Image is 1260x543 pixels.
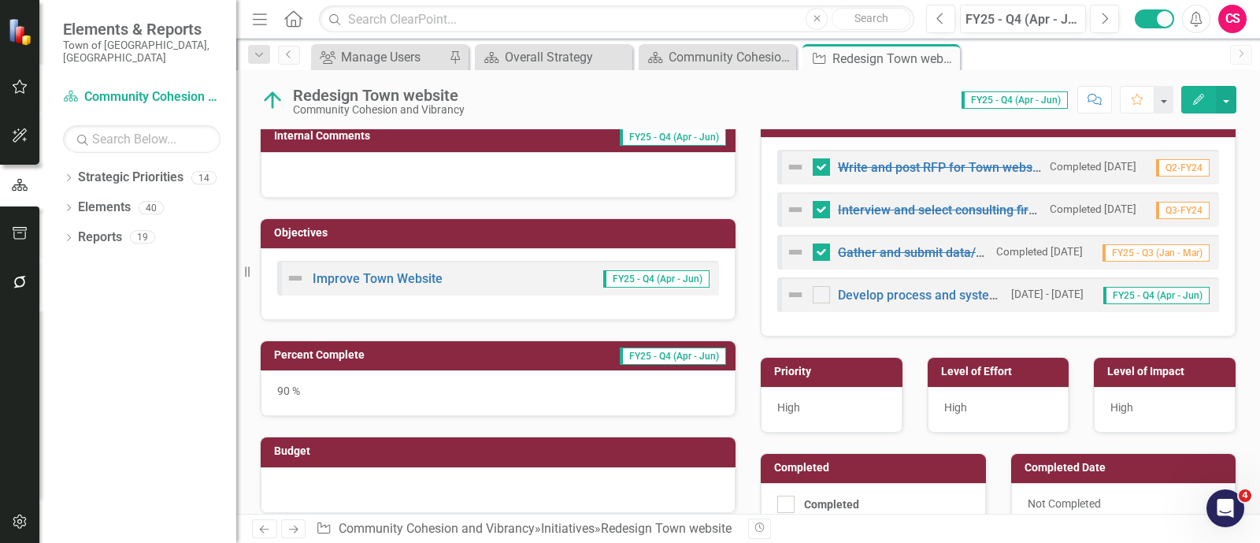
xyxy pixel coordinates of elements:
[643,47,792,67] a: Community Cohesion and Vibrancy
[965,10,1080,29] div: FY25 - Q4 (Apr - Jun)
[1011,483,1236,529] div: Not Completed
[7,17,36,46] img: ClearPoint Strategy
[78,199,131,217] a: Elements
[1107,366,1228,377] h3: Level of Impact
[274,130,487,142] h3: Internal Comments
[505,47,628,67] div: Overall Strategy
[1206,489,1244,527] iframe: Intercom live chat
[786,243,805,262] img: Not Defined
[620,128,726,146] span: FY25 - Q4 (Apr - Jun)
[139,201,164,214] div: 40
[1050,159,1136,174] small: Completed [DATE]
[669,47,792,67] div: Community Cohesion and Vibrancy
[339,521,535,536] a: Community Cohesion and Vibrancy
[293,104,465,116] div: Community Cohesion and Vibrancy
[63,39,220,65] small: Town of [GEOGRAPHIC_DATA], [GEOGRAPHIC_DATA]
[1011,287,1084,302] small: [DATE] - [DATE]
[316,520,736,538] div: » »
[78,169,183,187] a: Strategic Priorities
[63,125,220,153] input: Search Below...
[620,348,726,365] span: FY25 - Q4 (Apr - Jun)
[832,49,956,69] div: Redesign Town website
[786,285,805,304] img: Not Defined
[960,5,1086,33] button: FY25 - Q4 (Apr - Jun)
[315,47,445,67] a: Manage Users
[777,401,800,414] span: High
[293,87,465,104] div: Redesign Town website
[941,366,1062,377] h3: Level of Effort
[996,244,1083,259] small: Completed [DATE]
[1218,5,1247,33] button: CS
[274,227,728,239] h3: Objectives
[962,91,1068,109] span: FY25 - Q4 (Apr - Jun)
[274,445,728,457] h3: Budget
[286,269,305,288] img: Not Defined
[786,200,805,219] img: Not Defined
[78,229,122,247] a: Reports
[274,349,481,361] h3: Percent Complete
[774,366,895,377] h3: Priority
[130,231,155,244] div: 19
[1025,462,1228,474] h3: Completed Date
[1110,401,1133,414] span: High
[191,171,217,184] div: 14
[260,87,285,113] img: On Target
[854,12,888,24] span: Search
[944,401,967,414] span: High
[838,245,1104,260] a: Gather and submit data/updates to consultants
[479,47,628,67] a: Overall Strategy
[63,88,220,106] a: Community Cohesion and Vibrancy
[541,521,595,536] a: Initiatives
[786,158,805,177] img: Not Defined
[63,20,220,39] span: Elements & Reports
[1239,489,1251,502] span: 4
[1103,287,1210,304] span: FY25 - Q4 (Apr - Jun)
[838,160,1088,175] a: Write and post RFP for Town website design
[1156,202,1210,219] span: Q3-FY24
[832,8,910,30] button: Search
[341,47,445,67] div: Manage Users
[319,6,914,33] input: Search ClearPoint...
[603,270,710,288] span: FY25 - Q4 (Apr - Jun)
[838,288,1162,303] a: Develop process and system for website content updates
[1156,159,1210,177] span: Q2-FY24
[1102,244,1210,262] span: FY25 - Q3 (Jan - Mar)
[601,521,732,536] div: Redesign Town website
[313,271,443,286] a: Improve Town Website
[1050,202,1136,217] small: Completed [DATE]
[261,370,736,416] div: 90 %
[838,203,1193,218] a: Interview and select consulting firm for Town website redesign
[774,462,978,474] h3: Completed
